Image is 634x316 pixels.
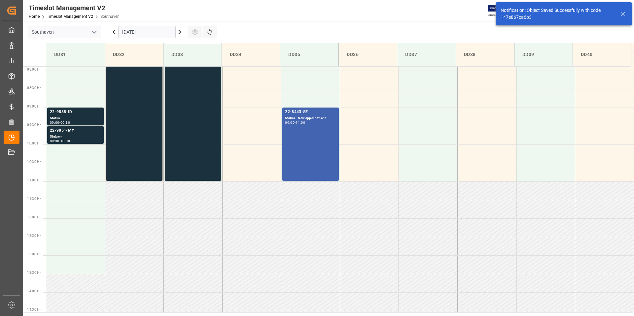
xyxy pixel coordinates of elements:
[27,308,41,311] span: 14:30 Hr
[50,115,101,121] div: Status -
[27,142,41,145] span: 10:00 Hr
[27,271,41,274] span: 13:30 Hr
[28,26,101,38] input: Type to search/select
[27,160,41,164] span: 10:30 Hr
[27,178,41,182] span: 11:00 Hr
[27,105,41,108] span: 09:00 Hr
[60,140,70,142] div: 10:00
[285,115,336,121] div: Status - New appointment
[50,121,59,124] div: 09:00
[285,109,336,115] div: 22-8443-SE
[50,127,101,134] div: 22-9851-MY
[50,134,101,140] div: Status -
[27,123,41,127] span: 09:30 Hr
[501,7,614,21] div: Notification: Object Saved Successfully with code 147e867ca6b3
[295,121,296,124] div: -
[403,48,450,61] div: DD37
[227,48,275,61] div: DD34
[29,3,120,13] div: Timeslot Management V2
[488,5,511,16] img: Exertis%20JAM%20-%20Email%20Logo.jpg_1722504956.jpg
[47,14,93,19] a: Timeslot Management V2
[578,48,626,61] div: DD40
[110,48,158,61] div: DD32
[52,48,99,61] div: DD31
[286,48,333,61] div: DD35
[27,197,41,201] span: 11:30 Hr
[285,121,295,124] div: 09:00
[520,48,567,61] div: DD39
[118,26,176,38] input: DD.MM.YYYY
[50,140,59,142] div: 09:30
[29,14,40,19] a: Home
[344,48,392,61] div: DD36
[27,215,41,219] span: 12:00 Hr
[169,48,216,61] div: DD33
[27,252,41,256] span: 13:00 Hr
[461,48,509,61] div: DD38
[50,109,101,115] div: 22-9888-ID
[27,289,41,293] span: 14:00 Hr
[27,86,41,90] span: 08:30 Hr
[296,121,305,124] div: 11:00
[59,121,60,124] div: -
[89,27,99,37] button: open menu
[27,68,41,71] span: 08:00 Hr
[60,121,70,124] div: 09:30
[27,234,41,237] span: 12:30 Hr
[59,140,60,142] div: -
